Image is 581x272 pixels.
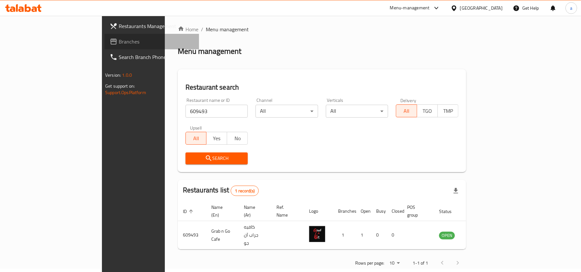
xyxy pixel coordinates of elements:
[105,49,199,65] a: Search Branch Phone
[386,221,402,249] td: 0
[407,203,426,219] span: POS group
[390,4,430,12] div: Menu-management
[570,5,572,12] span: a
[386,201,402,221] th: Closed
[119,38,194,45] span: Branches
[356,221,371,249] td: 1
[387,258,402,268] div: Rows per page:
[355,259,384,267] p: Rows per page:
[309,226,325,242] img: Grab n Go Cafe
[188,134,204,143] span: All
[400,98,416,102] label: Delivery
[255,105,318,118] div: All
[437,104,458,117] button: TMP
[371,201,386,221] th: Busy
[231,188,258,194] span: 1 record(s)
[439,232,455,239] span: OPEN
[206,132,227,145] button: Yes
[185,83,458,92] h2: Restaurant search
[183,185,259,196] h2: Restaurants list
[119,22,194,30] span: Restaurants Management
[211,203,231,219] span: Name (En)
[209,134,225,143] span: Yes
[191,154,243,162] span: Search
[244,203,264,219] span: Name (Ar)
[304,201,333,221] th: Logo
[185,152,248,164] button: Search
[440,106,456,116] span: TMP
[201,25,203,33] li: /
[185,132,206,145] button: All
[206,221,239,249] td: Grab n Go Cafe
[439,232,455,239] div: OPEN
[460,5,503,12] div: [GEOGRAPHIC_DATA]
[439,208,460,215] span: Status
[122,71,132,79] span: 1.0.0
[227,132,248,145] button: No
[105,82,135,90] span: Get support on:
[105,88,146,97] a: Support.OpsPlatform
[448,183,464,199] div: Export file
[190,125,202,130] label: Upsell
[178,46,241,56] h2: Menu management
[178,201,490,249] table: enhanced table
[333,201,356,221] th: Branches
[119,53,194,61] span: Search Branch Phone
[399,106,414,116] span: All
[239,221,271,249] td: كافيه جراب آن جو
[326,105,388,118] div: All
[105,18,199,34] a: Restaurants Management
[230,134,245,143] span: No
[276,203,296,219] span: Ref. Name
[371,221,386,249] td: 0
[413,259,428,267] p: 1-1 of 1
[183,208,195,215] span: ID
[396,104,417,117] button: All
[231,186,259,196] div: Total records count
[105,71,121,79] span: Version:
[420,106,435,116] span: TGO
[185,105,248,118] input: Search for restaurant name or ID..
[105,34,199,49] a: Branches
[356,201,371,221] th: Open
[333,221,356,249] td: 1
[178,25,466,33] nav: breadcrumb
[206,25,249,33] span: Menu management
[417,104,438,117] button: TGO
